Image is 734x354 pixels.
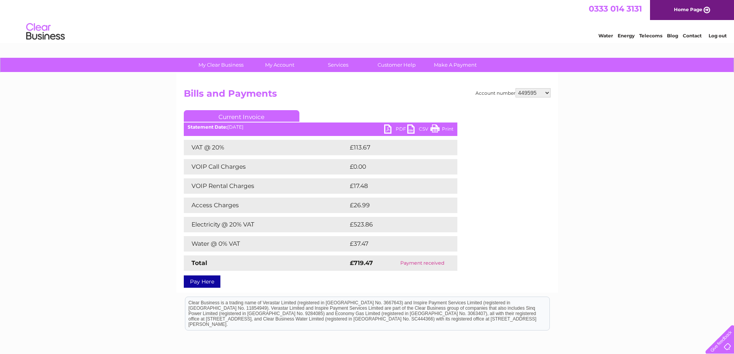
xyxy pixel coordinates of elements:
[184,275,220,288] a: Pay Here
[248,58,311,72] a: My Account
[350,259,373,267] strong: £719.47
[348,178,441,194] td: £17.48
[365,58,428,72] a: Customer Help
[348,140,442,155] td: £113.67
[348,159,440,174] td: £0.00
[384,124,407,136] a: PDF
[184,159,348,174] td: VOIP Call Charges
[598,33,613,39] a: Water
[184,236,348,252] td: Water @ 0% VAT
[189,58,253,72] a: My Clear Business
[184,217,348,232] td: Electricity @ 20% VAT
[639,33,662,39] a: Telecoms
[709,33,727,39] a: Log out
[348,217,444,232] td: £523.86
[667,33,678,39] a: Blog
[407,124,430,136] a: CSV
[184,140,348,155] td: VAT @ 20%
[348,198,442,213] td: £26.99
[387,255,457,271] td: Payment received
[475,88,551,97] div: Account number
[184,110,299,122] a: Current Invoice
[423,58,487,72] a: Make A Payment
[184,88,551,103] h2: Bills and Payments
[184,124,457,130] div: [DATE]
[184,198,348,213] td: Access Charges
[589,4,642,13] a: 0333 014 3131
[430,124,454,136] a: Print
[683,33,702,39] a: Contact
[306,58,370,72] a: Services
[618,33,635,39] a: Energy
[185,4,549,37] div: Clear Business is a trading name of Verastar Limited (registered in [GEOGRAPHIC_DATA] No. 3667643...
[184,178,348,194] td: VOIP Rental Charges
[188,124,227,130] b: Statement Date:
[348,236,441,252] td: £37.47
[26,20,65,44] img: logo.png
[191,259,207,267] strong: Total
